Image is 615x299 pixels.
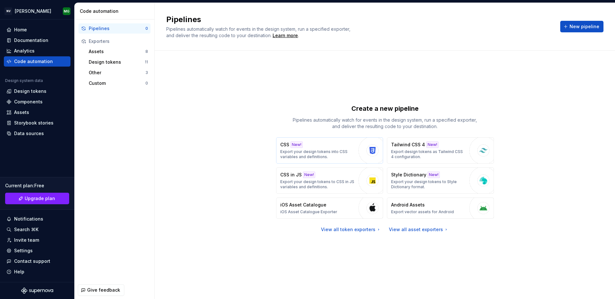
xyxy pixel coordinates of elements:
[276,167,383,194] button: CSS in JSNew!Export your design tokens to CSS in JS variables and definitions.
[14,269,24,275] div: Help
[4,7,12,15] div: NV
[280,141,289,148] p: CSS
[391,179,466,190] p: Export your design tokens to Style Dictionary format.
[280,172,302,178] p: CSS in JS
[166,26,352,38] span: Pipelines automatically watch for events in the design system, run a specified exporter, and deli...
[387,198,494,219] button: Android AssetsExport vector assets for Android
[86,57,151,67] button: Design tokens11
[4,86,70,96] a: Design tokens
[25,195,55,202] span: Upgrade plan
[64,9,70,14] div: MG
[4,224,70,235] button: Search ⌘K
[4,118,70,128] a: Storybook stories
[276,137,383,164] button: CSSNew!Export your design tokens into CSS variables and definitions.
[14,48,35,54] div: Analytics
[4,214,70,224] button: Notifications
[4,235,70,245] a: Invite team
[86,68,151,78] button: Other3
[78,23,151,34] button: Pipelines0
[166,14,553,25] h2: Pipelines
[4,25,70,35] a: Home
[428,172,440,178] div: New!
[80,8,152,14] div: Code automation
[272,33,299,38] span: .
[89,25,145,32] div: Pipelines
[14,237,39,243] div: Invite team
[280,179,355,190] p: Export your design tokens to CSS in JS variables and definitions.
[280,149,355,159] p: Export your design tokens into CSS variables and definitions.
[145,49,148,54] div: 8
[89,38,148,44] div: Exporters
[89,59,145,65] div: Design tokens
[570,23,599,30] span: New pipeline
[87,287,120,293] span: Give feedback
[387,167,494,194] button: Style DictionaryNew!Export your design tokens to Style Dictionary format.
[145,81,148,86] div: 0
[14,99,43,105] div: Components
[4,246,70,256] a: Settings
[86,78,151,88] button: Custom0
[391,209,454,214] p: Export vector assets for Android
[4,97,70,107] a: Components
[280,209,337,214] p: iOS Asset Catalogue Exporter
[4,128,70,139] a: Data sources
[14,120,53,126] div: Storybook stories
[289,117,481,130] p: Pipelines automatically watch for events in the design system, run a specified exporter, and deli...
[351,104,419,113] p: Create a new pipeline
[391,172,426,178] p: Style Dictionary
[1,4,73,18] button: NV[PERSON_NAME]MG
[89,69,145,76] div: Other
[560,21,603,32] button: New pipeline
[276,198,383,219] button: iOS Asset CatalogueiOS Asset Catalogue Exporter
[4,256,70,266] button: Contact support
[14,88,46,94] div: Design tokens
[14,130,44,137] div: Data sources
[21,287,53,294] svg: Supernova Logo
[280,202,326,208] p: iOS Asset Catalogue
[14,37,48,44] div: Documentation
[4,46,70,56] a: Analytics
[14,27,27,33] div: Home
[303,172,315,178] div: New!
[86,46,151,57] button: Assets8
[5,182,69,189] div: Current plan : Free
[14,109,29,116] div: Assets
[145,26,148,31] div: 0
[89,80,145,86] div: Custom
[391,141,425,148] p: Tailwind CSS 4
[4,56,70,67] a: Code automation
[14,258,50,264] div: Contact support
[4,267,70,277] button: Help
[391,202,425,208] p: Android Assets
[273,32,298,39] a: Learn more
[14,226,38,233] div: Search ⌘K
[321,226,381,233] a: View all token exporters
[15,8,51,14] div: [PERSON_NAME]
[4,107,70,117] a: Assets
[4,35,70,45] a: Documentation
[391,149,466,159] p: Export design tokens as Tailwind CSS 4 configuration.
[426,141,439,148] div: New!
[291,141,303,148] div: New!
[14,58,53,65] div: Code automation
[78,284,124,296] button: Give feedback
[89,48,145,55] div: Assets
[389,226,449,233] a: View all asset exporters
[14,216,43,222] div: Notifications
[145,60,148,65] div: 11
[387,137,494,164] button: Tailwind CSS 4New!Export design tokens as Tailwind CSS 4 configuration.
[145,70,148,75] div: 3
[5,78,43,83] div: Design system data
[14,247,33,254] div: Settings
[5,193,69,204] a: Upgrade plan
